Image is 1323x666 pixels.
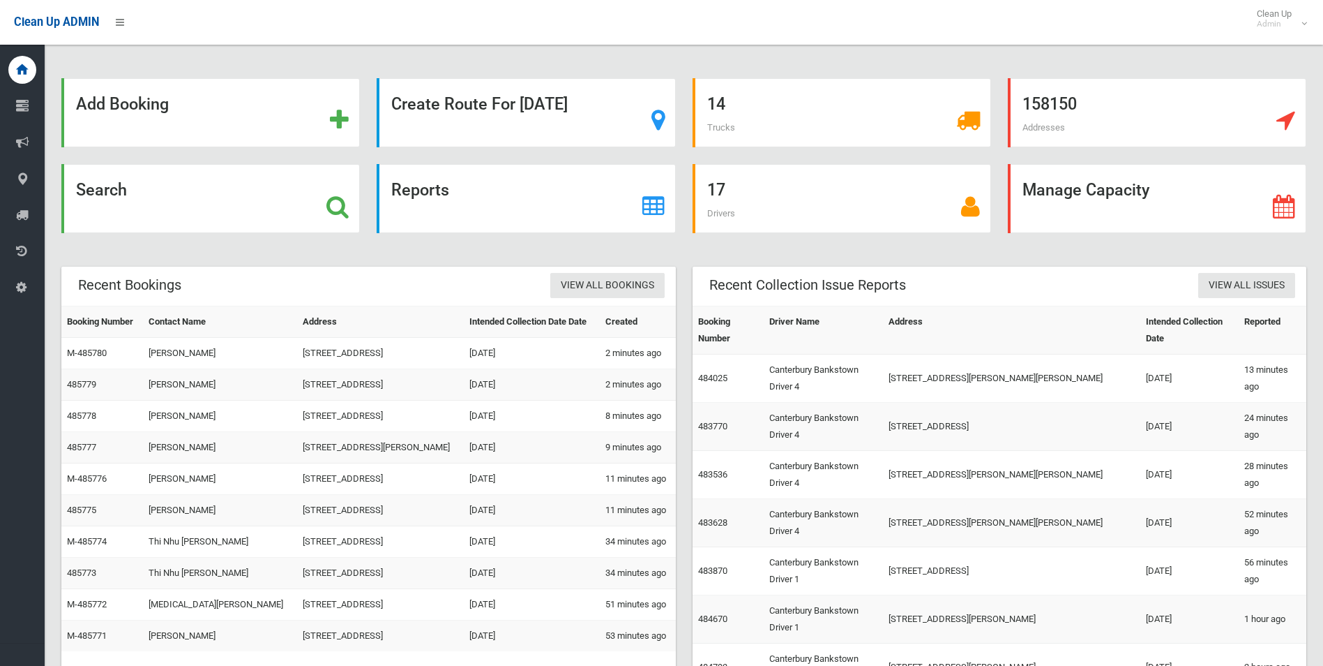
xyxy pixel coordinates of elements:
[76,94,169,114] strong: Add Booking
[297,495,464,526] td: [STREET_ADDRESS]
[464,369,599,401] td: [DATE]
[61,78,360,147] a: Add Booking
[883,547,1140,595] td: [STREET_ADDRESS]
[600,526,676,558] td: 34 minutes ago
[297,369,464,401] td: [STREET_ADDRESS]
[1008,78,1306,147] a: 158150 Addresses
[143,558,297,589] td: Thi Nhu [PERSON_NAME]
[1239,499,1306,547] td: 52 minutes ago
[464,306,599,338] th: Intended Collection Date Date
[1198,273,1295,299] a: View All Issues
[1008,164,1306,233] a: Manage Capacity
[698,421,727,431] a: 483770
[693,164,991,233] a: 17 Drivers
[67,348,107,358] a: M-485780
[600,464,676,495] td: 11 minutes ago
[883,595,1140,644] td: [STREET_ADDRESS][PERSON_NAME]
[464,338,599,369] td: [DATE]
[693,272,923,299] header: Recent Collection Issue Reports
[61,164,360,233] a: Search
[297,306,464,338] th: Address
[764,499,883,547] td: Canterbury Bankstown Driver 4
[600,432,676,464] td: 9 minutes ago
[883,355,1140,403] td: [STREET_ADDRESS][PERSON_NAME][PERSON_NAME]
[464,558,599,589] td: [DATE]
[297,589,464,621] td: [STREET_ADDRESS]
[600,401,676,432] td: 8 minutes ago
[764,306,883,355] th: Driver Name
[1022,122,1065,133] span: Addresses
[143,401,297,432] td: [PERSON_NAME]
[1140,403,1239,451] td: [DATE]
[1022,94,1077,114] strong: 158150
[1250,8,1306,29] span: Clean Up
[391,94,568,114] strong: Create Route For [DATE]
[67,536,107,547] a: M-485774
[764,547,883,595] td: Canterbury Bankstown Driver 1
[297,401,464,432] td: [STREET_ADDRESS]
[707,94,725,114] strong: 14
[143,369,297,401] td: [PERSON_NAME]
[297,338,464,369] td: [STREET_ADDRESS]
[464,464,599,495] td: [DATE]
[143,589,297,621] td: [MEDICAL_DATA][PERSON_NAME]
[764,451,883,499] td: Canterbury Bankstown Driver 4
[698,469,727,480] a: 483536
[1239,403,1306,451] td: 24 minutes ago
[698,517,727,528] a: 483628
[600,306,676,338] th: Created
[76,180,127,200] strong: Search
[764,403,883,451] td: Canterbury Bankstown Driver 4
[1140,499,1239,547] td: [DATE]
[1140,547,1239,595] td: [DATE]
[698,565,727,576] a: 483870
[67,568,96,578] a: 485773
[143,338,297,369] td: [PERSON_NAME]
[67,630,107,641] a: M-485771
[1140,355,1239,403] td: [DATE]
[143,306,297,338] th: Contact Name
[1022,180,1149,200] strong: Manage Capacity
[61,306,143,338] th: Booking Number
[143,621,297,652] td: [PERSON_NAME]
[143,432,297,464] td: [PERSON_NAME]
[67,410,96,421] a: 485778
[297,464,464,495] td: [STREET_ADDRESS]
[377,78,675,147] a: Create Route For [DATE]
[1239,306,1306,355] th: Reported
[1257,19,1292,29] small: Admin
[698,373,727,383] a: 484025
[464,526,599,558] td: [DATE]
[1140,595,1239,644] td: [DATE]
[377,164,675,233] a: Reports
[297,526,464,558] td: [STREET_ADDRESS]
[143,464,297,495] td: [PERSON_NAME]
[61,272,198,299] header: Recent Bookings
[600,369,676,401] td: 2 minutes ago
[143,526,297,558] td: Thi Nhu [PERSON_NAME]
[297,558,464,589] td: [STREET_ADDRESS]
[600,589,676,621] td: 51 minutes ago
[391,180,449,200] strong: Reports
[707,208,735,219] span: Drivers
[883,306,1140,355] th: Address
[883,451,1140,499] td: [STREET_ADDRESS][PERSON_NAME][PERSON_NAME]
[883,403,1140,451] td: [STREET_ADDRESS]
[297,432,464,464] td: [STREET_ADDRESS][PERSON_NAME]
[1239,355,1306,403] td: 13 minutes ago
[67,599,107,609] a: M-485772
[67,379,96,390] a: 485779
[600,621,676,652] td: 53 minutes ago
[693,306,764,355] th: Booking Number
[67,505,96,515] a: 485775
[464,589,599,621] td: [DATE]
[550,273,665,299] a: View All Bookings
[1140,451,1239,499] td: [DATE]
[764,595,883,644] td: Canterbury Bankstown Driver 1
[464,495,599,526] td: [DATE]
[1140,306,1239,355] th: Intended Collection Date
[143,495,297,526] td: [PERSON_NAME]
[297,621,464,652] td: [STREET_ADDRESS]
[600,558,676,589] td: 34 minutes ago
[600,495,676,526] td: 11 minutes ago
